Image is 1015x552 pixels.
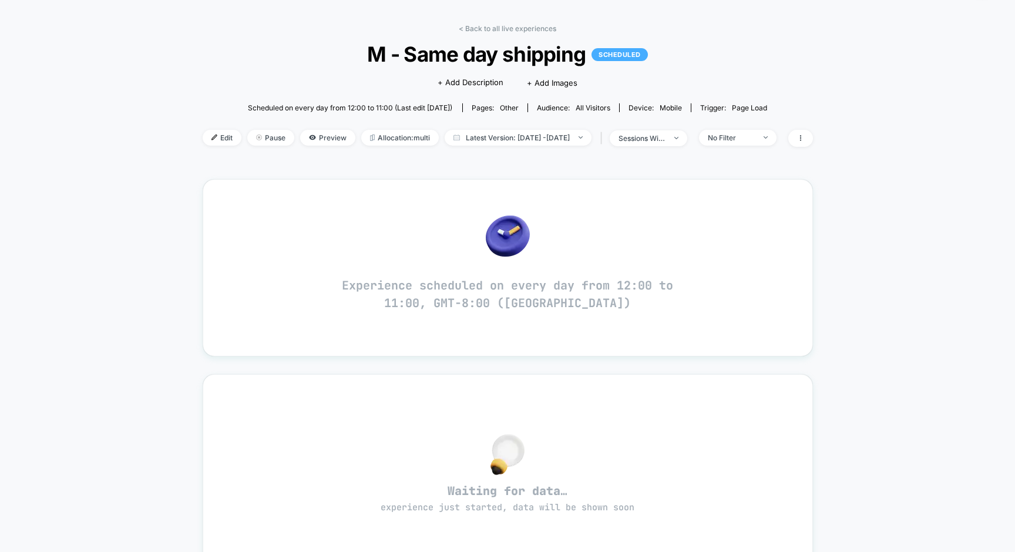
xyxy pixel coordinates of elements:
[361,130,439,146] span: Allocation: multi
[203,130,241,146] span: Edit
[459,24,556,33] a: < Back to all live experiences
[300,130,355,146] span: Preview
[331,277,684,312] p: Experience scheduled on every day from 12:00 to 11:00, GMT-8:00 ([GEOGRAPHIC_DATA])
[591,48,648,61] p: SCHEDULED
[660,103,682,112] span: mobile
[597,130,610,147] span: |
[256,134,262,140] img: end
[247,130,294,146] span: Pause
[579,136,583,139] img: end
[381,501,634,513] span: experience just started, data will be shown soon
[732,103,767,112] span: Page Load
[527,78,577,87] span: + Add Images
[490,434,525,475] img: no_data
[211,134,217,140] img: edit
[472,103,519,112] div: Pages:
[619,134,666,143] div: sessions with impression
[233,42,782,66] span: M - Same day shipping
[708,133,755,142] div: No Filter
[500,103,519,112] span: other
[700,103,767,112] div: Trigger:
[764,136,768,139] img: end
[445,130,591,146] span: Latest Version: [DATE] - [DATE]
[370,134,375,141] img: rebalance
[248,103,452,112] span: Scheduled on every day from 12:00 to 11:00 (Last edit [DATE])
[453,134,460,140] img: calendar
[224,483,792,514] span: Waiting for data…
[619,103,691,112] span: Device:
[438,77,503,89] span: + Add Description
[674,137,678,139] img: end
[576,103,610,112] span: All Visitors
[486,216,530,257] img: no_data
[537,103,610,112] div: Audience:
